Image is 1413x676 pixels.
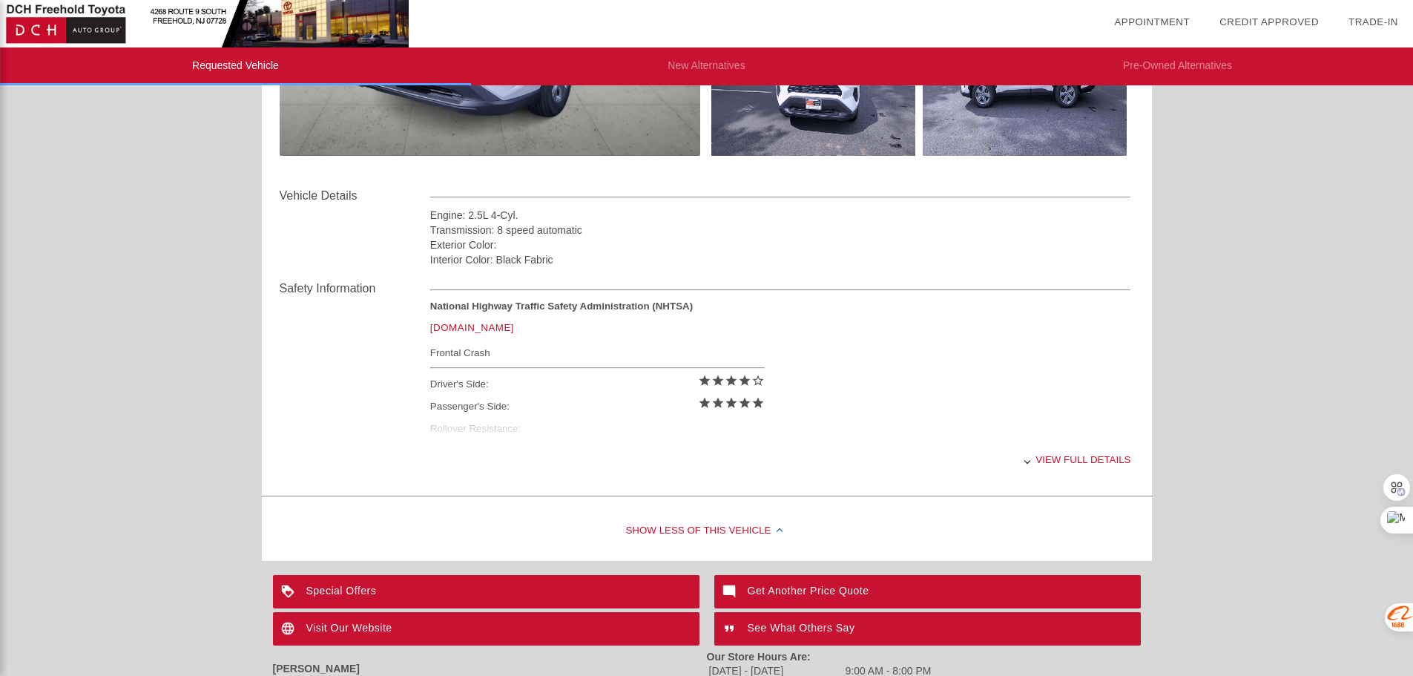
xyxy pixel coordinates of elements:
[430,396,765,418] div: Passenger's Side:
[725,396,738,410] i: star
[273,575,699,608] a: Special Offers
[430,322,514,333] a: [DOMAIN_NAME]
[471,47,942,85] li: New Alternatives
[262,502,1152,561] div: Show Less of this Vehicle
[714,575,748,608] img: ic_mode_comment_white_24dp_2x.png
[430,252,1131,267] div: Interior Color: Black Fabric
[751,374,765,387] i: star_border
[751,396,765,410] i: star
[430,208,1131,223] div: Engine: 2.5L 4-Cyl.
[430,237,1131,252] div: Exterior Color:
[707,651,811,663] strong: Our Store Hours Are:
[1348,16,1398,27] a: Trade-In
[430,344,765,362] div: Frontal Crash
[430,373,765,396] div: Driver's Side:
[714,612,1141,646] a: See What Others Say
[1219,16,1319,27] a: Credit Approved
[714,575,1141,608] a: Get Another Price Quote
[714,612,748,646] img: ic_format_quote_white_24dp_2x.png
[711,396,725,410] i: star
[725,374,738,387] i: star
[711,374,725,387] i: star
[273,612,306,646] img: ic_language_white_24dp_2x.png
[280,187,430,205] div: Vehicle Details
[280,280,430,298] div: Safety Information
[698,374,711,387] i: star
[273,575,306,608] img: ic_loyalty_white_24dp_2x.png
[698,396,711,410] i: star
[430,223,1131,237] div: Transmission: 8 speed automatic
[738,396,751,410] i: star
[273,663,360,675] strong: [PERSON_NAME]
[942,47,1413,85] li: Pre-Owned Alternatives
[1114,16,1190,27] a: Appointment
[430,442,1131,478] div: View full details
[430,301,693,312] strong: National Highway Traffic Safety Administration (NHTSA)
[273,612,699,646] a: Visit Our Website
[738,374,751,387] i: star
